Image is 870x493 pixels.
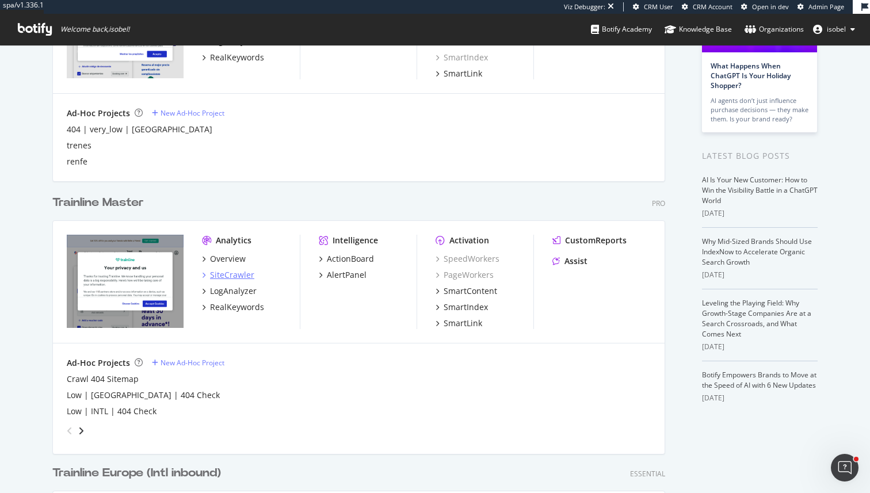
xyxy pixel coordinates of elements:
[644,2,673,11] span: CRM User
[564,2,605,12] div: Viz Debugger:
[436,68,482,79] a: SmartLink
[319,269,367,281] a: AlertPanel
[152,358,224,368] a: New Ad-Hoc Project
[591,24,652,35] div: Botify Academy
[327,253,374,265] div: ActionBoard
[711,96,808,124] div: AI agents don’t just influence purchase decisions — they make them. Is your brand ready?
[565,235,627,246] div: CustomReports
[67,156,87,167] a: renfe
[60,25,129,34] span: Welcome back, isobel !
[444,285,497,297] div: SmartContent
[62,422,77,440] div: angle-left
[591,14,652,45] a: Botify Academy
[202,269,254,281] a: SiteCrawler
[52,465,221,481] div: Trainline Europe (Intl inbound)
[202,253,246,265] a: Overview
[702,175,818,205] a: AI Is Your New Customer: How to Win the Visibility Battle in a ChatGPT World
[702,150,818,162] div: Latest Blog Posts
[202,285,257,297] a: LogAnalyzer
[797,2,844,12] a: Admin Page
[693,2,732,11] span: CRM Account
[210,301,264,313] div: RealKeywords
[444,318,482,329] div: SmartLink
[52,194,144,211] div: Trainline Master
[564,255,587,267] div: Assist
[436,253,499,265] a: SpeedWorkers
[52,465,226,481] a: Trainline Europe (Intl inbound)
[67,406,157,417] a: Low | INTL | 404 Check
[552,255,587,267] a: Assist
[745,14,804,45] a: Organizations
[210,285,257,297] div: LogAnalyzer
[665,24,732,35] div: Knowledge Base
[444,68,482,79] div: SmartLink
[67,108,130,119] div: Ad-Hoc Projects
[202,301,264,313] a: RealKeywords
[831,454,858,481] iframe: Intercom live chat
[827,24,846,34] span: isobel
[67,389,220,401] a: Low | [GEOGRAPHIC_DATA] | 404 Check
[808,2,844,11] span: Admin Page
[67,235,184,328] img: https://www.thetrainline.com
[741,2,789,12] a: Open in dev
[161,358,224,368] div: New Ad-Hoc Project
[436,318,482,329] a: SmartLink
[633,2,673,12] a: CRM User
[67,373,139,385] a: Crawl 404 Sitemap
[67,140,91,151] a: trenes
[216,235,251,246] div: Analytics
[436,269,494,281] a: PageWorkers
[752,2,789,11] span: Open in dev
[444,301,488,313] div: SmartIndex
[436,285,497,297] a: SmartContent
[210,52,264,63] div: RealKeywords
[161,108,224,118] div: New Ad-Hoc Project
[702,270,818,280] div: [DATE]
[702,393,818,403] div: [DATE]
[804,20,864,39] button: isobel
[77,425,85,437] div: angle-right
[552,235,627,246] a: CustomReports
[682,2,732,12] a: CRM Account
[702,236,812,267] a: Why Mid-Sized Brands Should Use IndexNow to Accelerate Organic Search Growth
[702,208,818,219] div: [DATE]
[436,52,488,63] a: SmartIndex
[202,52,264,63] a: RealKeywords
[745,24,804,35] div: Organizations
[152,108,224,118] a: New Ad-Hoc Project
[210,269,254,281] div: SiteCrawler
[436,301,488,313] a: SmartIndex
[319,253,374,265] a: ActionBoard
[711,61,791,90] a: What Happens When ChatGPT Is Your Holiday Shopper?
[702,298,811,339] a: Leveling the Playing Field: Why Growth-Stage Companies Are at a Search Crossroads, and What Comes...
[702,342,818,352] div: [DATE]
[652,198,665,208] div: Pro
[327,269,367,281] div: AlertPanel
[630,469,665,479] div: Essential
[52,194,148,211] a: Trainline Master
[67,357,130,369] div: Ad-Hoc Projects
[449,235,489,246] div: Activation
[67,124,212,135] a: 404 | very_low | [GEOGRAPHIC_DATA]
[702,370,816,390] a: Botify Empowers Brands to Move at the Speed of AI with 6 New Updates
[210,253,246,265] div: Overview
[333,235,378,246] div: Intelligence
[665,14,732,45] a: Knowledge Base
